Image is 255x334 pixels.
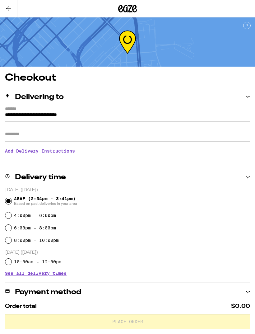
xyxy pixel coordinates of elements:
p: We'll contact you at when we arrive [5,158,250,163]
h2: Delivery time [15,174,66,181]
button: Place Order [5,314,250,329]
span: Order total [5,303,37,309]
label: 8:00pm - 10:00pm [14,238,59,243]
span: ASAP (2:34pm - 3:41pm) [14,196,77,206]
h2: Payment method [15,289,81,296]
p: [DATE] ([DATE]) [5,187,250,193]
button: See all delivery times [5,271,67,275]
h3: Add Delivery Instructions [5,144,250,158]
label: 10:00am - 12:00pm [14,259,62,264]
span: Place Order [112,319,143,324]
label: 6:00pm - 8:00pm [14,225,56,230]
h1: Checkout [5,73,250,83]
h2: Delivering to [15,93,64,101]
label: 4:00pm - 6:00pm [14,213,56,218]
p: [DATE] ([DATE]) [5,250,250,256]
span: Based on past deliveries in your area [14,201,77,206]
span: $0.00 [231,303,250,309]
